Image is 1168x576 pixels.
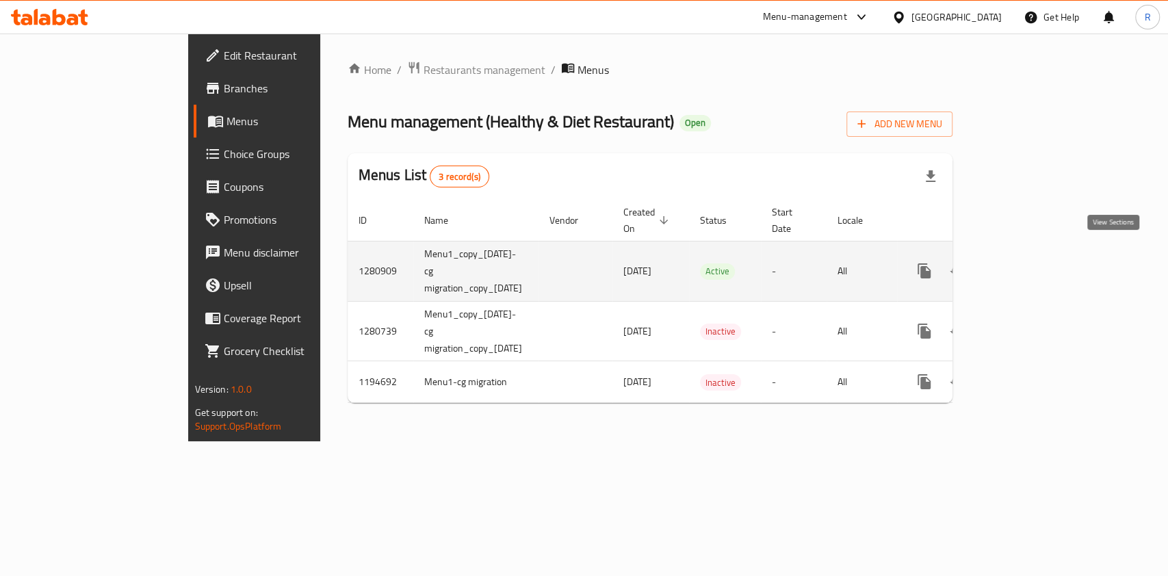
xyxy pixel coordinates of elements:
[700,324,741,340] div: Inactive
[941,365,974,398] button: Change Status
[857,116,942,133] span: Add New Menu
[194,138,383,170] a: Choice Groups
[226,113,372,129] span: Menus
[224,179,372,195] span: Coupons
[577,62,609,78] span: Menus
[941,254,974,287] button: Change Status
[359,165,489,187] h2: Menus List
[911,10,1002,25] div: [GEOGRAPHIC_DATA]
[772,204,810,237] span: Start Date
[908,254,941,287] button: more
[700,324,741,339] span: Inactive
[761,361,827,403] td: -
[194,72,383,105] a: Branches
[224,80,372,96] span: Branches
[194,335,383,367] a: Grocery Checklist
[941,315,974,348] button: Change Status
[679,117,711,129] span: Open
[827,241,897,301] td: All
[224,244,372,261] span: Menu disclaimer
[551,62,556,78] li: /
[407,61,545,79] a: Restaurants management
[195,404,258,421] span: Get support on:
[761,241,827,301] td: -
[846,112,952,137] button: Add New Menu
[224,310,372,326] span: Coverage Report
[194,39,383,72] a: Edit Restaurant
[700,375,741,391] span: Inactive
[424,212,466,228] span: Name
[194,236,383,269] a: Menu disclaimer
[623,262,651,280] span: [DATE]
[623,373,651,391] span: [DATE]
[348,61,953,79] nav: breadcrumb
[224,211,372,228] span: Promotions
[359,212,385,228] span: ID
[700,212,744,228] span: Status
[194,203,383,236] a: Promotions
[348,106,674,137] span: Menu management ( Healthy & Diet Restaurant )
[827,301,897,361] td: All
[194,269,383,302] a: Upsell
[195,417,282,435] a: Support.OpsPlatform
[549,212,596,228] span: Vendor
[838,212,881,228] span: Locale
[827,361,897,403] td: All
[413,241,538,301] td: Menu1_copy_[DATE]-cg migration_copy_[DATE]
[700,263,735,279] span: Active
[194,302,383,335] a: Coverage Report
[1144,10,1150,25] span: R
[761,301,827,361] td: -
[224,47,372,64] span: Edit Restaurant
[908,315,941,348] button: more
[348,200,1050,404] table: enhanced table
[908,365,941,398] button: more
[430,170,489,183] span: 3 record(s)
[224,277,372,293] span: Upsell
[914,160,947,193] div: Export file
[623,322,651,340] span: [DATE]
[194,105,383,138] a: Menus
[224,343,372,359] span: Grocery Checklist
[700,374,741,391] div: Inactive
[700,263,735,280] div: Active
[397,62,402,78] li: /
[679,115,711,131] div: Open
[194,170,383,203] a: Coupons
[897,200,1050,241] th: Actions
[231,380,252,398] span: 1.0.0
[430,166,489,187] div: Total records count
[424,62,545,78] span: Restaurants management
[623,204,673,237] span: Created On
[413,301,538,361] td: Menu1_copy_[DATE]-cg migration_copy_[DATE]
[224,146,372,162] span: Choice Groups
[413,361,538,403] td: Menu1-cg migration
[763,9,847,25] div: Menu-management
[195,380,229,398] span: Version:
